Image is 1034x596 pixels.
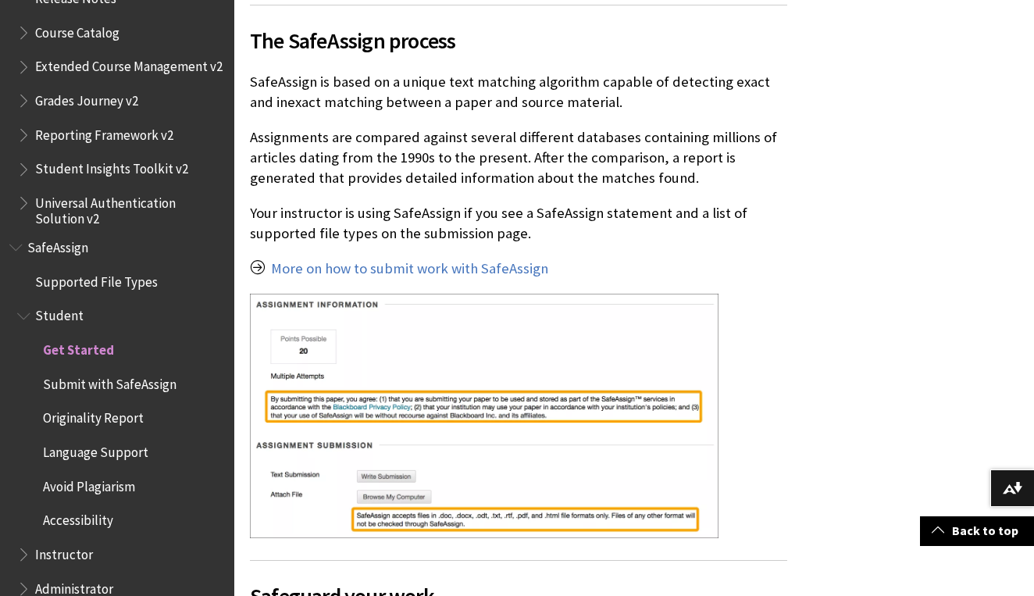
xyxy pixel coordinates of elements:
[250,72,787,112] p: SafeAssign is based on a unique text matching algorithm capable of detecting exact and inexact ma...
[35,20,119,41] span: Course Catalog
[250,5,787,57] h2: The SafeAssign process
[35,122,173,143] span: Reporting Framework v2
[35,54,223,75] span: Extended Course Management v2
[920,516,1034,545] a: Back to top
[43,473,135,494] span: Avoid Plagiarism
[35,303,84,324] span: Student
[43,508,113,529] span: Accessibility
[43,405,144,426] span: Originality Report
[43,439,148,460] span: Language Support
[271,259,548,278] a: More on how to submit work with SafeAssign
[27,234,88,255] span: SafeAssign
[250,127,787,189] p: Assignments are compared against several different databases containing millions of articles dati...
[35,541,93,562] span: Instructor
[35,269,158,290] span: Supported File Types
[35,87,138,109] span: Grades Journey v2
[43,371,176,392] span: Submit with SafeAssign
[250,203,787,244] p: Your instructor is using SafeAssign if you see a SafeAssign statement and a list of supported fil...
[43,337,114,358] span: Get Started
[35,156,188,177] span: Student Insights Toolkit v2
[35,190,223,227] span: Universal Authentication Solution v2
